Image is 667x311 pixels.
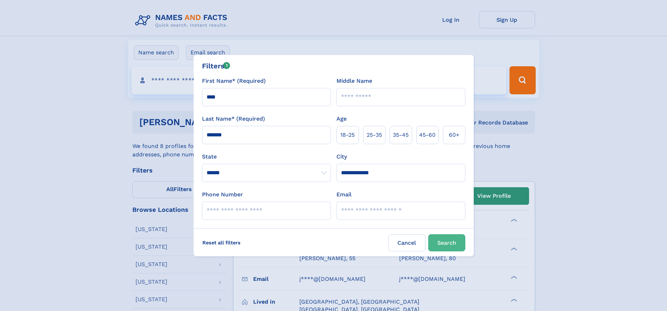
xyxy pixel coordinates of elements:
label: Last Name* (Required) [202,115,265,123]
span: 18‑25 [340,131,355,139]
label: City [336,153,347,161]
label: Middle Name [336,77,372,85]
label: State [202,153,331,161]
label: Cancel [388,234,425,251]
span: 25‑35 [367,131,382,139]
label: Phone Number [202,190,243,199]
button: Search [428,234,465,251]
span: 45‑60 [419,131,436,139]
label: Email [336,190,352,199]
span: 60+ [449,131,459,139]
label: Age [336,115,347,123]
span: 35‑45 [393,131,409,139]
div: Filters [202,61,230,71]
label: Reset all filters [198,234,245,251]
label: First Name* (Required) [202,77,266,85]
